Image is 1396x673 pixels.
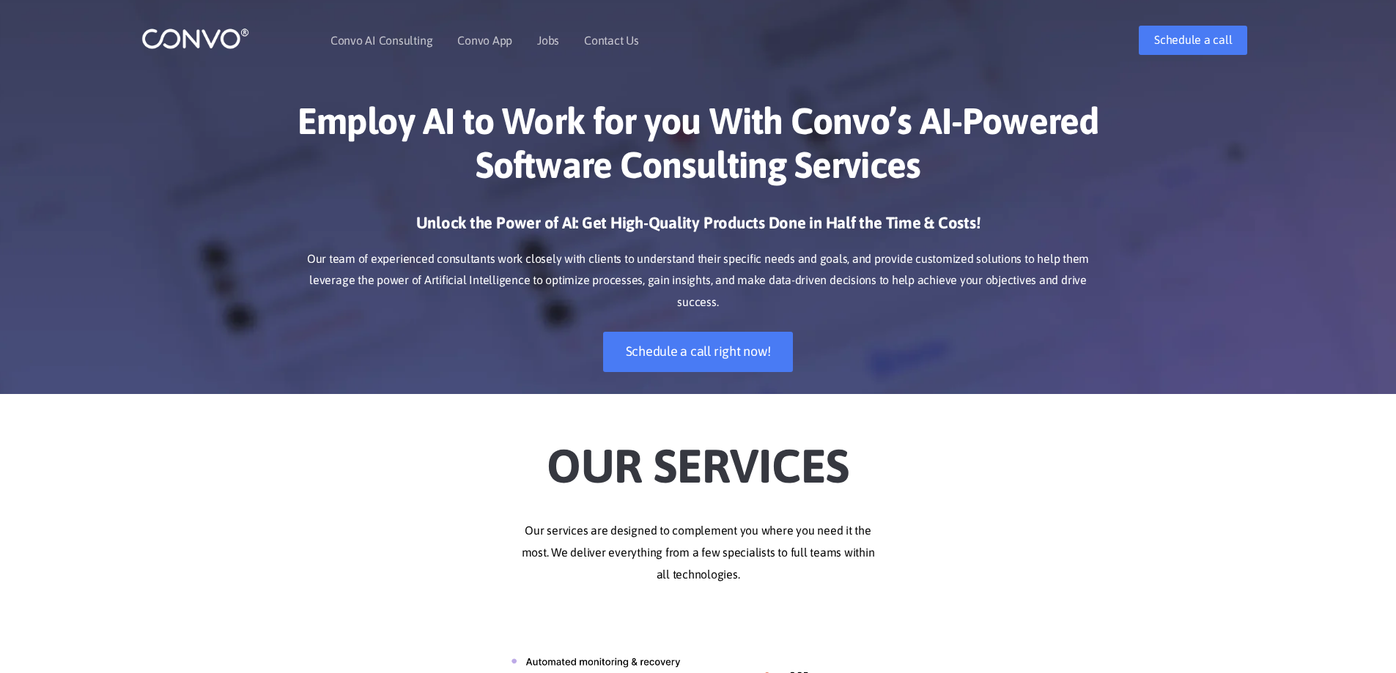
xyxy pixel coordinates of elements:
a: Convo AI Consulting [330,34,432,46]
p: Our team of experienced consultants work closely with clients to understand their specific needs ... [292,248,1105,314]
a: Contact Us [584,34,639,46]
a: Schedule a call [1139,26,1247,55]
a: Jobs [537,34,559,46]
a: Schedule a call right now! [603,332,794,372]
img: logo_1.png [141,27,249,50]
a: Convo App [457,34,512,46]
h1: Employ AI to Work for you With Convo’s AI-Powered Software Consulting Services [292,99,1105,198]
h3: Unlock the Power of AI: Get High-Quality Products Done in Half the Time & Costs! [292,212,1105,245]
h2: Our Services [292,416,1105,498]
p: Our services are designed to complement you where you need it the most. We deliver everything fro... [292,520,1105,586]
